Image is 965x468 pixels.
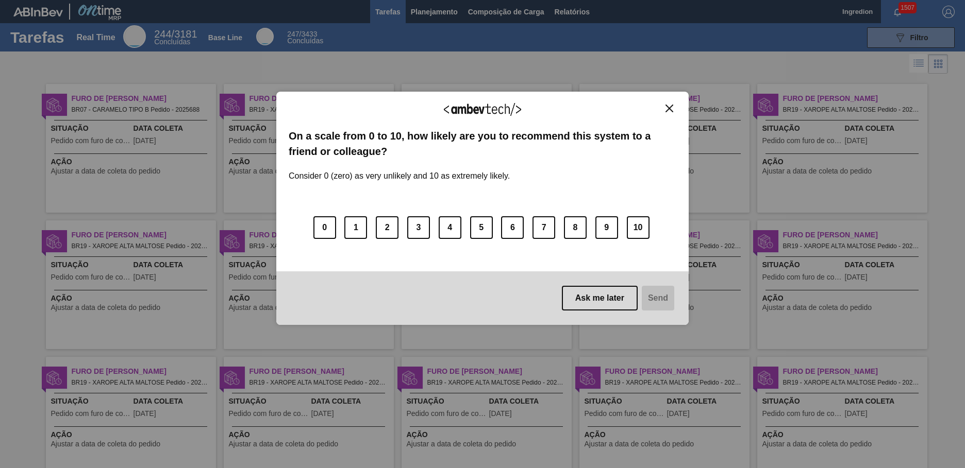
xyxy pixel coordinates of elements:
[407,216,430,239] button: 3
[627,216,650,239] button: 10
[470,216,493,239] button: 5
[289,159,510,181] label: Consider 0 (zero) as very unlikely and 10 as extremely likely.
[439,216,461,239] button: 4
[564,216,587,239] button: 8
[376,216,398,239] button: 2
[444,103,521,116] img: Logo Ambevtech
[662,104,676,113] button: Close
[289,128,676,160] label: On a scale from 0 to 10, how likely are you to recommend this system to a friend or colleague?
[344,216,367,239] button: 1
[562,286,638,310] button: Ask me later
[533,216,555,239] button: 7
[665,105,673,112] img: Close
[595,216,618,239] button: 9
[313,216,336,239] button: 0
[501,216,524,239] button: 6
